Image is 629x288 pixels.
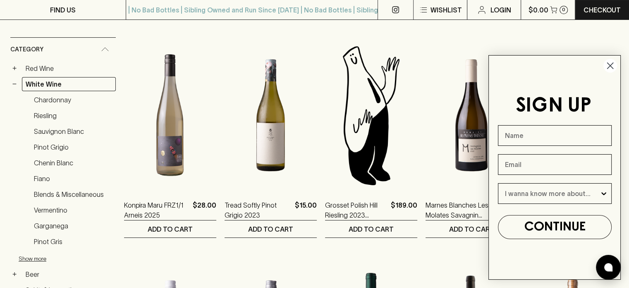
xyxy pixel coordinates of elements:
p: FIND US [50,5,76,15]
img: Quinta de Chocapalha Mar de Lisboa Arinto Verdelho 2022 [526,43,619,188]
p: Wishlist [430,5,462,15]
button: ADD TO CART [325,220,417,237]
p: ADD TO CART [449,224,494,234]
p: 0 [562,7,565,12]
a: Blends & Miscellaneous [30,187,116,201]
p: Checkout [584,5,621,15]
a: Fiano [30,172,116,186]
a: Pinot Gris [30,235,116,249]
input: Email [498,154,612,175]
a: Marnes Blanches Les Molates Savagnin 2022 [426,200,490,220]
a: Vermentino [30,203,116,217]
img: Konpira Maru FRZ1/1 Arneis 2025 [124,43,216,188]
div: FLYOUT Form [480,47,629,288]
button: ADD TO CART [225,220,317,237]
a: Red Wine [22,61,116,75]
a: Riesling [30,109,116,123]
p: $15.00 [295,200,317,220]
a: Beer [22,267,116,281]
button: ADD TO CART [426,220,518,237]
p: $189.00 [391,200,417,220]
p: $0.00 [529,5,548,15]
button: Close dialog [603,58,617,73]
span: Category [10,44,43,55]
input: Name [498,125,612,146]
a: Sauvignon Blanc [30,124,116,138]
div: Category [10,38,116,61]
img: Marnes Blanches Les Molates Savagnin 2022 [426,43,518,188]
span: SIGN UP [516,97,591,116]
a: Chardonnay [30,93,116,107]
img: bubble-icon [604,263,612,271]
button: Show Options [600,184,608,203]
a: Chenin Blanc [30,156,116,170]
img: Blackhearts & Sparrows Man [325,43,417,188]
button: ADD TO CART [124,220,216,237]
button: + [10,270,19,278]
a: Konpira Maru FRZ1/1 Arneis 2025 [124,200,189,220]
button: − [10,80,19,88]
p: ADD TO CART [248,224,293,234]
p: $28.00 [193,200,216,220]
a: Pinot Grigio [30,140,116,154]
button: CONTINUE [498,215,612,239]
a: Tread Softly Pinot Grigio 2023 [225,200,292,220]
p: Login [490,5,511,15]
button: + [10,64,19,73]
p: ADD TO CART [148,224,193,234]
a: Garganega [30,219,116,233]
button: Show more [19,250,127,267]
p: ADD TO CART [349,224,394,234]
img: Tread Softly Pinot Grigio 2023 [225,43,317,188]
a: White Wine [22,77,116,91]
a: Grosset Polish Hill Riesling 2023 MAGNUM 1500ml [325,200,387,220]
input: I wanna know more about... [505,184,600,203]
